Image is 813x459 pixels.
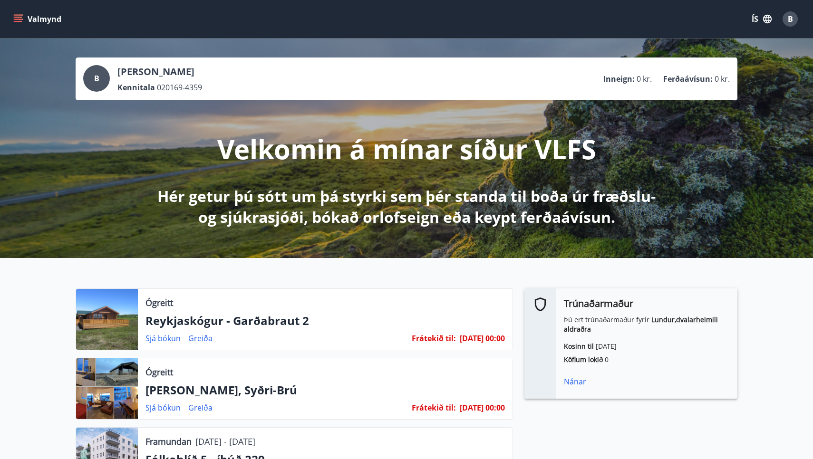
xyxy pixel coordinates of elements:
[746,10,777,28] button: ÍS
[564,296,730,311] h6: Trúnaðarmaður
[564,355,730,364] p: Köflum lokið
[157,82,202,93] span: 020169-4359
[412,333,456,344] span: Frátekið til :
[603,74,635,84] p: Inneign :
[145,435,192,448] p: Framundan
[715,74,730,84] span: 0 kr.
[145,402,181,413] a: Sjá bókun
[145,333,181,344] a: Sjá bókun
[779,8,802,30] button: B
[412,402,456,413] span: Frátekið til :
[11,10,65,28] button: menu
[195,435,255,448] p: [DATE] - [DATE]
[460,402,505,413] span: [DATE] 00:00
[145,296,173,309] p: Ógreitt
[564,315,718,334] strong: Lundur,dvalarheimili aldraðra
[217,131,596,167] p: Velkomin á mínar síður VLFS
[596,342,617,351] span: [DATE]
[564,342,730,351] p: Kosinn til
[117,82,155,93] p: Kennitala
[788,14,793,24] span: B
[94,73,99,84] span: B
[188,402,213,413] a: Greiða
[145,382,505,398] p: [PERSON_NAME], Syðri-Brú
[145,366,173,378] p: Ógreitt
[117,65,202,78] p: [PERSON_NAME]
[155,186,658,228] p: Hér getur þú sótt um þá styrki sem þér standa til boða úr fræðslu- og sjúkrasjóði, bókað orlofsei...
[145,313,505,329] p: Reykjaskógur - Garðabraut 2
[637,74,652,84] span: 0 kr.
[663,74,713,84] p: Ferðaávísun :
[564,315,730,334] p: Þú ert trúnaðarmaður fyrir
[564,376,730,387] div: Nánar
[188,333,213,344] a: Greiða
[460,333,505,344] span: [DATE] 00:00
[605,355,609,364] span: 0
